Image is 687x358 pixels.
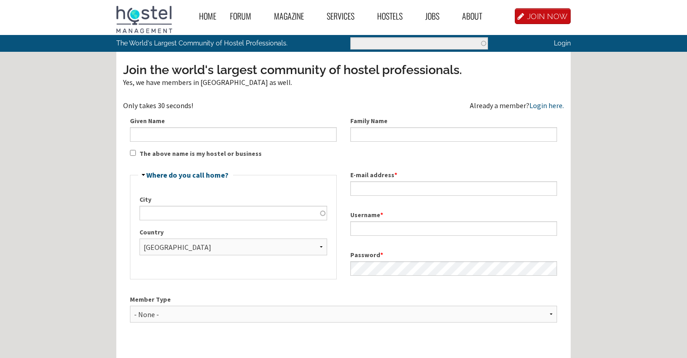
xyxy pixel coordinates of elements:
a: Jobs [418,6,455,26]
span: This field is required. [394,171,397,179]
span: This field is required. [380,251,383,259]
div: Yes, we have members in [GEOGRAPHIC_DATA] as well. [123,79,564,86]
label: The above name is my hostel or business [139,149,262,159]
a: Magazine [267,6,320,26]
label: City [139,195,327,204]
label: Country [139,228,327,237]
input: Spaces are allowed; punctuation is not allowed except for periods, hyphens, apostrophes, and unde... [350,221,557,236]
p: The World's Largest Community of Hostel Professionals. [116,35,306,51]
div: Only takes 30 seconds! [123,102,343,109]
div: Already a member? [470,102,564,109]
img: Hostel Management Home [116,6,172,33]
label: Member Type [130,295,557,304]
label: Username [350,210,557,220]
label: E-mail address [350,170,557,180]
label: Given Name [130,116,337,126]
a: About [455,6,498,26]
a: Home [192,6,223,26]
label: Family Name [350,116,557,126]
a: Where do you call home? [146,170,229,179]
input: Enter the terms you wish to search for. [350,37,488,50]
a: Forum [223,6,267,26]
a: Login here. [529,101,564,110]
h3: Join the world's largest community of hostel professionals. [123,61,564,79]
a: Services [320,6,370,26]
input: A valid e-mail address. All e-mails from the system will be sent to this address. The e-mail addr... [350,181,557,196]
a: Login [554,39,571,47]
span: This field is required. [380,211,383,219]
a: Hostels [370,6,418,26]
label: Password [350,250,557,260]
a: JOIN NOW [515,8,571,24]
